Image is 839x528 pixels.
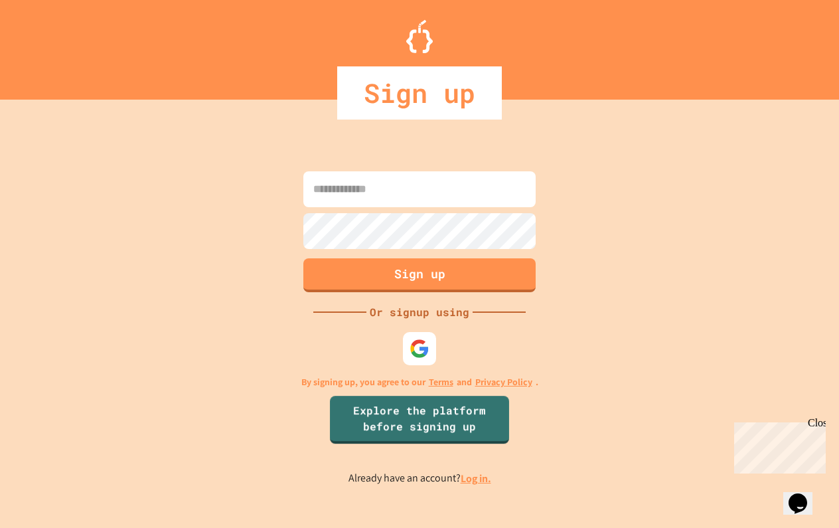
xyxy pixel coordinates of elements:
[729,417,826,474] iframe: chat widget
[410,339,429,359] img: google-icon.svg
[429,375,453,389] a: Terms
[783,475,826,515] iframe: chat widget
[301,375,538,389] p: By signing up, you agree to our and .
[348,470,491,487] p: Already have an account?
[303,258,536,292] button: Sign up
[475,375,532,389] a: Privacy Policy
[5,5,92,84] div: Chat with us now!Close
[330,396,509,444] a: Explore the platform before signing up
[406,20,433,53] img: Logo.svg
[337,66,502,120] div: Sign up
[366,304,473,320] div: Or signup using
[461,472,491,485] a: Log in.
